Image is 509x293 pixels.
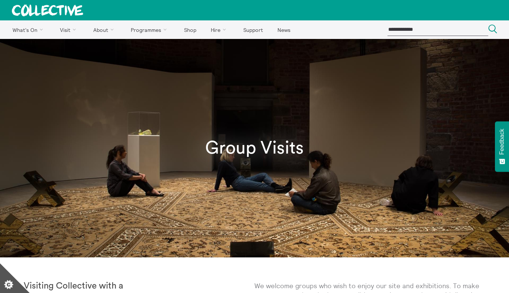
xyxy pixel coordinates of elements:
a: Shop [177,20,203,39]
button: Feedback - Show survey [495,121,509,172]
a: Programmes [124,20,176,39]
a: Visit [54,20,86,39]
span: Feedback [499,129,505,155]
a: What's On [6,20,52,39]
a: Hire [204,20,236,39]
a: About [87,20,123,39]
a: News [271,20,297,39]
a: Support [237,20,269,39]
